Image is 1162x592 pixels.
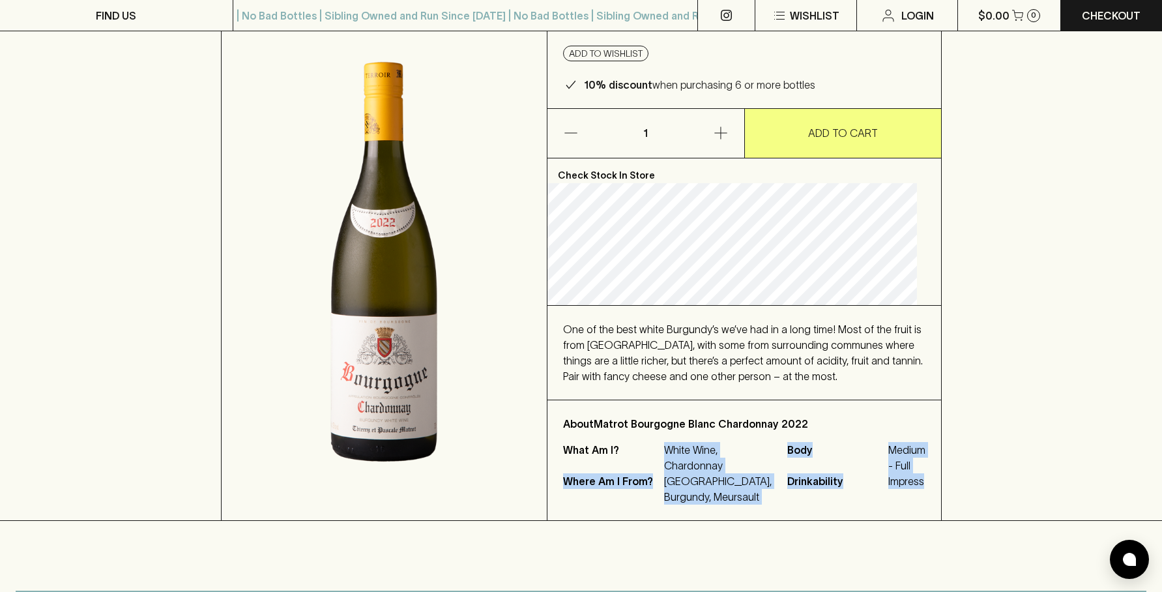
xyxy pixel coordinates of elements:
[584,79,652,91] b: 10% discount
[630,109,661,158] p: 1
[808,125,878,141] p: ADD TO CART
[563,323,923,382] span: One of the best white Burgundy’s we’ve had in a long time! Most of the fruit is from [GEOGRAPHIC_...
[563,46,648,61] button: Add to wishlist
[787,442,885,473] span: Body
[563,416,925,432] p: About Matrot Bourgogne Blanc Chardonnay 2022
[978,8,1009,23] p: $0.00
[888,442,925,473] span: Medium - Full
[96,8,136,23] p: FIND US
[1031,12,1036,19] p: 0
[563,473,661,505] p: Where Am I From?
[664,473,772,505] p: [GEOGRAPHIC_DATA], Burgundy, Meursault
[222,3,547,520] img: 40101.png
[563,442,661,473] p: What Am I?
[745,109,941,158] button: ADD TO CART
[1123,553,1136,566] img: bubble-icon
[901,8,934,23] p: Login
[584,77,815,93] p: when purchasing 6 or more bottles
[547,158,941,183] p: Check Stock In Store
[888,473,925,489] span: Impress
[790,8,839,23] p: Wishlist
[664,442,772,473] p: White Wine, Chardonnay
[1082,8,1140,23] p: Checkout
[787,473,885,489] span: Drinkability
